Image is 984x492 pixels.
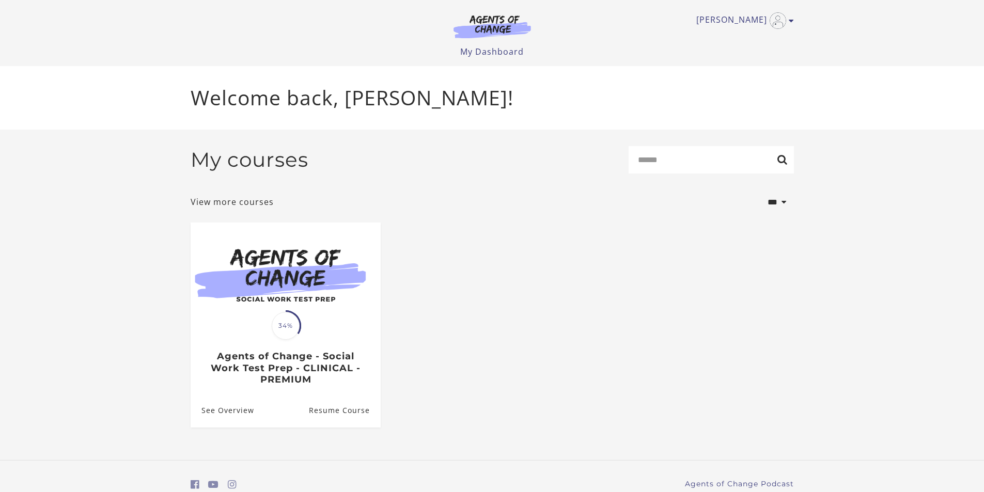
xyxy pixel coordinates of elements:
a: Toggle menu [696,12,789,29]
i: https://www.facebook.com/groups/aswbtestprep (Open in a new window) [191,480,199,489]
a: Agents of Change Podcast [685,479,794,489]
span: 34% [272,312,300,340]
p: Welcome back, [PERSON_NAME]! [191,83,794,113]
a: https://www.youtube.com/c/AgentsofChangeTestPrepbyMeaganMitchell (Open in a new window) [208,477,218,492]
a: Agents of Change - Social Work Test Prep - CLINICAL - PREMIUM: See Overview [191,393,254,427]
a: https://www.facebook.com/groups/aswbtestprep (Open in a new window) [191,477,199,492]
a: https://www.instagram.com/agentsofchangeprep/ (Open in a new window) [228,477,237,492]
a: Agents of Change - Social Work Test Prep - CLINICAL - PREMIUM: Resume Course [308,393,380,427]
h3: Agents of Change - Social Work Test Prep - CLINICAL - PREMIUM [201,351,369,386]
h2: My courses [191,148,308,172]
a: My Dashboard [460,46,524,57]
a: View more courses [191,196,274,208]
i: https://www.instagram.com/agentsofchangeprep/ (Open in a new window) [228,480,237,489]
i: https://www.youtube.com/c/AgentsofChangeTestPrepbyMeaganMitchell (Open in a new window) [208,480,218,489]
img: Agents of Change Logo [443,14,542,38]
